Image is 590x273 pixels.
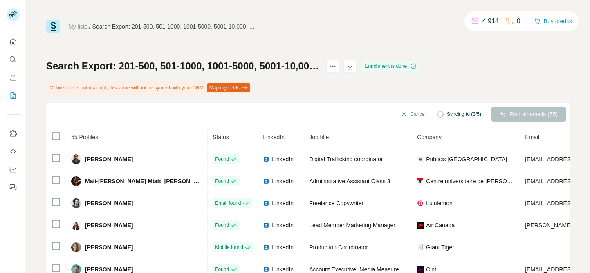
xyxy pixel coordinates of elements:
[309,178,390,184] span: Administrative Assistant Class 3
[85,199,133,207] span: [PERSON_NAME]
[263,244,269,251] img: LinkedIn logo
[7,162,20,177] button: Dashboard
[263,200,269,206] img: LinkedIn logo
[426,199,453,207] span: Lululemon
[46,81,252,95] div: Mobile field is not mapped, this value will not be synced with your CRM
[68,23,87,30] a: My lists
[207,83,250,92] button: Map my fields
[309,244,368,251] span: Production Coordinator
[71,242,81,252] img: Avatar
[7,126,20,141] button: Use Surfe on LinkedIn
[482,16,499,26] p: 4,914
[417,134,442,140] span: Company
[525,134,539,140] span: Email
[447,111,481,118] span: Syncing to (3/5)
[215,200,241,207] span: Email found
[263,178,269,184] img: LinkedIn logo
[426,221,455,229] span: Air Canada
[71,134,98,140] span: 55 Profiles
[85,177,202,185] span: Maii-[PERSON_NAME] Miatti [PERSON_NAME]
[272,177,294,185] span: LinkedIn
[309,200,363,206] span: Freelance Copywriter
[309,222,395,229] span: Lead Member Marketing Manager
[71,198,81,208] img: Avatar
[426,177,515,185] span: Centre universitaire de [PERSON_NAME]
[426,155,507,163] span: Publicis [GEOGRAPHIC_DATA]
[46,20,60,33] img: Surfe Logo
[7,70,20,85] button: Enrich CSV
[92,22,256,31] div: Search Export: 201-500, 501-1000, 1001-5000, 5001-10,000, 10,000+, Media and Communication, Marke...
[71,176,81,186] img: Avatar
[71,220,81,230] img: Avatar
[215,222,229,229] span: Found
[7,52,20,67] button: Search
[417,266,424,273] img: company-logo
[7,144,20,159] button: Use Surfe API
[362,61,419,71] div: Enrichment is done
[213,134,229,140] span: Status
[326,60,339,73] button: actions
[272,243,294,251] span: LinkedIn
[215,244,243,251] span: Mobile found
[215,266,229,273] span: Found
[417,156,424,162] img: company-logo
[417,178,424,184] img: company-logo
[89,22,91,31] li: /
[7,180,20,195] button: Feedback
[85,243,133,251] span: [PERSON_NAME]
[417,222,424,229] img: company-logo
[215,178,229,185] span: Found
[7,34,20,49] button: Quick start
[517,16,520,26] p: 0
[263,222,269,229] img: LinkedIn logo
[417,200,424,206] img: company-logo
[395,107,431,122] button: Cancel
[7,88,20,103] button: My lists
[71,154,81,164] img: Avatar
[272,155,294,163] span: LinkedIn
[272,199,294,207] span: LinkedIn
[272,221,294,229] span: LinkedIn
[309,134,329,140] span: Job title
[263,266,269,273] img: LinkedIn logo
[426,243,454,251] span: Giant Tiger
[46,60,319,73] h1: Search Export: 201-500, 501-1000, 1001-5000, 5001-10,000, 10,000+, Media and Communication, Marke...
[85,221,133,229] span: [PERSON_NAME]
[263,134,285,140] span: LinkedIn
[263,156,269,162] img: LinkedIn logo
[309,156,383,162] span: Digital Trafficking coordinator
[309,266,412,273] span: Account Executive, Media Measurement
[215,155,229,163] span: Found
[534,16,572,27] button: Buy credits
[85,155,133,163] span: [PERSON_NAME]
